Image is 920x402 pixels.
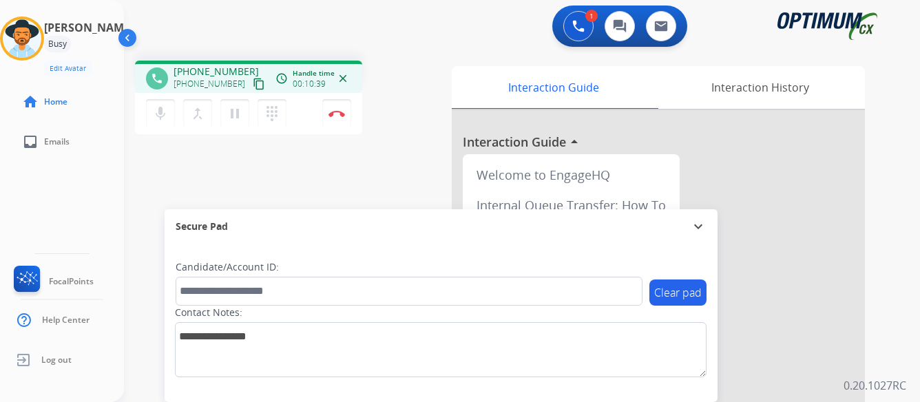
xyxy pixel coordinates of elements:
[42,315,90,326] span: Help Center
[468,190,674,220] div: Internal Queue Transfer: How To
[452,66,655,109] div: Interaction Guide
[253,78,265,90] mat-icon: content_copy
[174,78,245,89] span: [PHONE_NUMBER]
[585,10,598,22] div: 1
[175,306,242,319] label: Contact Notes:
[49,276,94,287] span: FocalPoints
[44,136,70,147] span: Emails
[44,61,92,76] button: Edit Avatar
[174,65,259,78] span: [PHONE_NUMBER]
[41,355,72,366] span: Log out
[227,105,243,122] mat-icon: pause
[328,110,345,117] img: control
[690,218,707,235] mat-icon: expand_more
[44,19,134,36] h3: [PERSON_NAME]
[844,377,906,394] p: 0.20.1027RC
[152,105,169,122] mat-icon: mic
[3,19,41,58] img: avatar
[22,134,39,150] mat-icon: inbox
[44,96,67,107] span: Home
[655,66,865,109] div: Interaction History
[151,72,163,85] mat-icon: phone
[176,220,228,233] span: Secure Pad
[293,68,335,78] span: Handle time
[189,105,206,122] mat-icon: merge_type
[337,72,349,85] mat-icon: close
[11,266,94,297] a: FocalPoints
[176,260,279,274] label: Candidate/Account ID:
[275,72,288,85] mat-icon: access_time
[22,94,39,110] mat-icon: home
[468,160,674,190] div: Welcome to EngageHQ
[264,105,280,122] mat-icon: dialpad
[649,279,707,306] button: Clear pad
[44,36,71,52] div: Busy
[293,78,326,89] span: 00:10:39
